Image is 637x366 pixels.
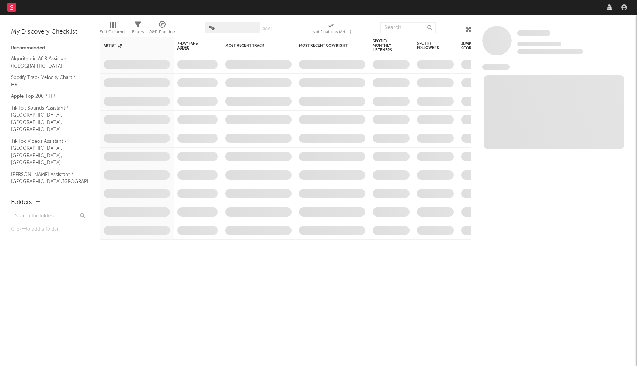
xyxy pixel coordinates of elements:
[417,41,443,50] div: Spotify Followers
[11,28,88,37] div: My Discovery Checklist
[517,30,550,37] a: Some Artist
[517,49,583,54] span: 0 fans last week
[132,28,144,37] div: Filters
[11,198,32,207] div: Folders
[11,44,88,53] div: Recommended
[373,39,398,52] div: Spotify Monthly Listeners
[380,22,436,33] input: Search...
[482,64,510,70] span: News Feed
[11,73,81,89] a: Spotify Track Velocity Chart / HK
[299,44,354,48] div: Most Recent Copyright
[100,28,126,37] div: Edit Columns
[11,104,81,134] a: TikTok Sounds Assistant / [GEOGRAPHIC_DATA], [GEOGRAPHIC_DATA], [GEOGRAPHIC_DATA]
[177,41,207,50] span: 7-Day Fans Added
[104,44,159,48] div: Artist
[132,18,144,40] div: Filters
[517,42,561,46] span: Tracking Since: [DATE]
[11,170,164,186] a: [PERSON_NAME] Assistant / [GEOGRAPHIC_DATA]/[GEOGRAPHIC_DATA]/[GEOGRAPHIC_DATA]
[11,92,81,100] a: Apple Top 200 / HK
[11,211,88,221] input: Search for folders...
[149,18,175,40] div: A&R Pipeline
[263,27,272,31] button: Save
[149,28,175,37] div: A&R Pipeline
[11,225,88,234] div: Click to add a folder.
[312,18,351,40] div: Notifications (Artist)
[461,42,480,51] div: Jump Score
[11,137,81,167] a: TikTok Videos Assistant / [GEOGRAPHIC_DATA], [GEOGRAPHIC_DATA], [GEOGRAPHIC_DATA]
[11,55,81,70] a: Algorithmic A&R Assistant ([GEOGRAPHIC_DATA])
[100,18,126,40] div: Edit Columns
[517,30,550,36] span: Some Artist
[312,28,351,37] div: Notifications (Artist)
[225,44,281,48] div: Most Recent Track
